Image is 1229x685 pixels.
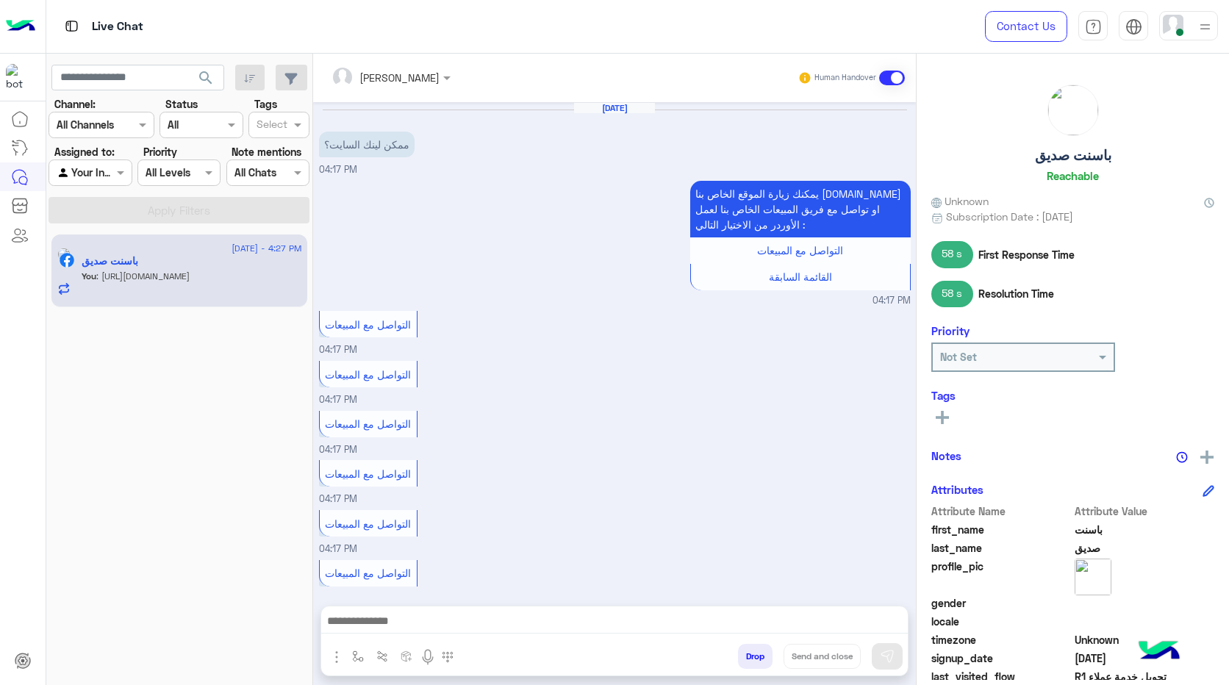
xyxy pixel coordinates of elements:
[931,522,1072,537] span: first_name
[880,649,895,664] img: send message
[1075,503,1215,519] span: Attribute Value
[197,69,215,87] span: search
[1125,18,1142,35] img: tab
[232,242,301,255] span: [DATE] - 4:27 PM
[931,614,1072,629] span: locale
[1075,669,1215,684] span: تحويل خدمة عملاء R1
[395,644,419,668] button: create order
[319,344,357,355] span: 04:17 PM
[352,650,364,662] img: select flow
[188,65,224,96] button: search
[325,517,411,530] span: التواصل مع المبيعات
[931,669,1072,684] span: last_visited_flow
[325,318,411,331] span: التواصل مع المبيعات
[931,595,1072,611] span: gender
[784,644,861,669] button: Send and close
[931,281,973,307] span: 58 s
[1200,451,1214,464] img: add
[1048,85,1098,135] img: picture
[985,11,1067,42] a: Contact Us
[6,11,35,42] img: Logo
[873,294,911,308] span: 04:17 PM
[690,181,911,237] p: 15/8/2025, 4:17 PM
[1075,614,1215,629] span: null
[82,255,138,268] h5: باسنت صديق
[1035,147,1111,164] h5: باسنت صديق
[319,132,415,157] p: 15/8/2025, 4:17 PM
[325,368,411,381] span: التواصل مع المبيعات
[254,96,277,112] label: Tags
[165,96,198,112] label: Status
[328,648,345,666] img: send attachment
[931,193,989,209] span: Unknown
[54,96,96,112] label: Channel:
[1176,451,1188,463] img: notes
[931,449,961,462] h6: Notes
[1133,626,1185,678] img: hulul-logo.png
[1047,169,1099,182] h6: Reachable
[319,444,357,455] span: 04:17 PM
[931,241,973,268] span: 58 s
[978,286,1054,301] span: Resolution Time
[1075,650,1215,666] span: 2025-08-15T13:17:04.691Z
[54,144,115,159] label: Assigned to:
[1075,540,1215,556] span: صديق
[82,270,96,281] span: You
[319,394,357,405] span: 04:17 PM
[769,270,832,283] span: القائمة السابقة
[931,540,1072,556] span: last_name
[931,650,1072,666] span: signup_date
[49,197,309,223] button: Apply Filters
[232,144,301,159] label: Note mentions
[931,503,1072,519] span: Attribute Name
[376,650,388,662] img: Trigger scenario
[1075,522,1215,537] span: باسنت
[978,247,1075,262] span: First Response Time
[1163,15,1183,35] img: userImage
[574,103,655,113] h6: [DATE]
[325,567,411,579] span: التواصل مع المبيعات
[401,650,412,662] img: create order
[931,559,1072,592] span: profile_pic
[319,164,357,175] span: 04:17 PM
[60,253,74,268] img: Facebook
[946,209,1073,224] span: Subscription Date : [DATE]
[931,389,1214,402] h6: Tags
[319,493,357,504] span: 04:17 PM
[92,17,143,37] p: Live Chat
[1075,595,1215,611] span: null
[931,324,970,337] h6: Priority
[254,116,287,135] div: Select
[1078,11,1108,42] a: tab
[931,483,983,496] h6: Attributes
[346,644,370,668] button: select flow
[1075,632,1215,648] span: Unknown
[57,248,71,261] img: picture
[1085,18,1102,35] img: tab
[370,644,395,668] button: Trigger scenario
[814,72,876,84] small: Human Handover
[325,467,411,480] span: التواصل مع المبيعات
[738,644,773,669] button: Drop
[419,648,437,666] img: send voice note
[6,64,32,90] img: 322208621163248
[1196,18,1214,36] img: profile
[757,244,843,257] span: التواصل مع المبيعات
[931,632,1072,648] span: timezone
[319,543,357,554] span: 04:17 PM
[442,651,454,663] img: make a call
[325,417,411,430] span: التواصل مع المبيعات
[62,17,81,35] img: tab
[96,270,190,281] span: https://www.ahmedelsallab.com/ar/
[1075,559,1111,595] img: picture
[143,144,177,159] label: Priority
